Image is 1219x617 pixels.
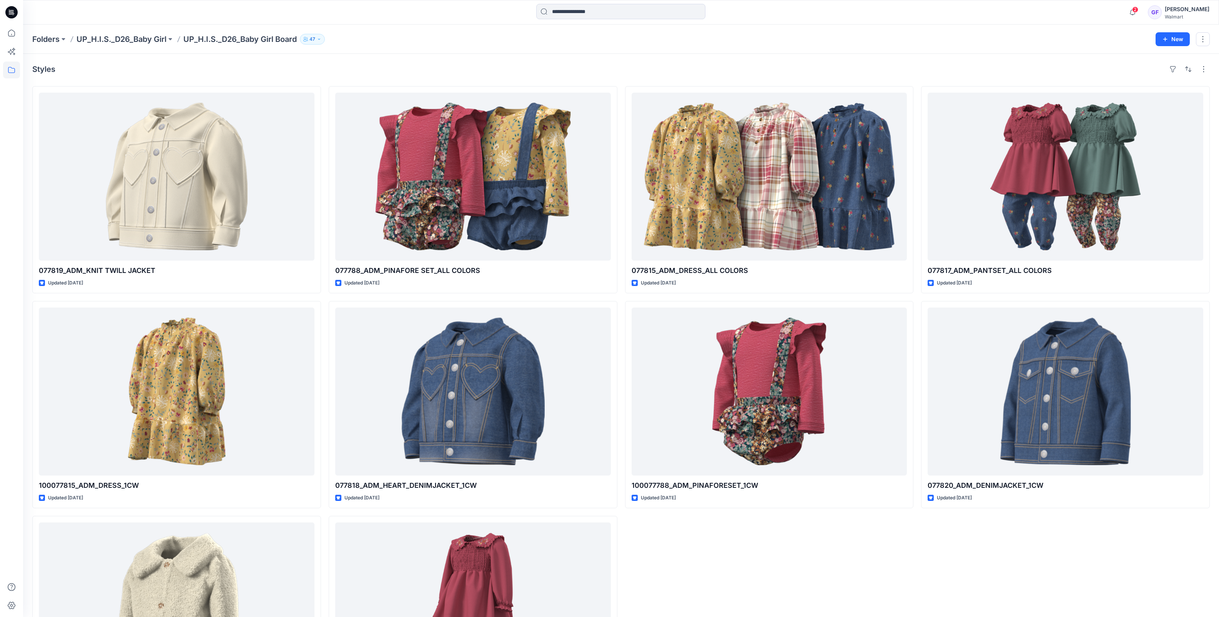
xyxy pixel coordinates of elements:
[335,480,611,491] p: 077818_ADM_HEART_DENIMJACKET_1CW
[1156,32,1190,46] button: New
[1132,7,1138,13] span: 2
[641,279,676,287] p: Updated [DATE]
[335,93,611,261] a: 077788_ADM_PINAFORE SET_ALL COLORS
[928,93,1203,261] a: 077817_ADM_PANTSET_ALL COLORS
[335,265,611,276] p: 077788_ADM_PINAFORE SET_ALL COLORS
[928,480,1203,491] p: 077820_ADM_DENIMJACKET_1CW
[48,494,83,502] p: Updated [DATE]
[32,65,55,74] h4: Styles
[39,480,314,491] p: 100077815_ADM_DRESS_1CW
[48,279,83,287] p: Updated [DATE]
[641,494,676,502] p: Updated [DATE]
[928,265,1203,276] p: 077817_ADM_PANTSET_ALL COLORS
[344,494,379,502] p: Updated [DATE]
[32,34,60,45] a: Folders
[937,494,972,502] p: Updated [DATE]
[76,34,166,45] a: UP_H.I.S._D26_Baby Girl
[937,279,972,287] p: Updated [DATE]
[335,308,611,476] a: 077818_ADM_HEART_DENIMJACKET_1CW
[632,480,907,491] p: 100077788_ADM_PINAFORESET_1CW
[39,265,314,276] p: 077819_ADM_KNIT TWILL JACKET
[632,308,907,476] a: 100077788_ADM_PINAFORESET_1CW
[39,308,314,476] a: 100077815_ADM_DRESS_1CW
[928,308,1203,476] a: 077820_ADM_DENIMJACKET_1CW
[183,34,297,45] p: UP_H.I.S._D26_Baby Girl Board
[309,35,315,43] p: 47
[1165,14,1209,20] div: Walmart
[39,93,314,261] a: 077819_ADM_KNIT TWILL JACKET
[344,279,379,287] p: Updated [DATE]
[632,265,907,276] p: 077815_ADM_DRESS_ALL COLORS
[1148,5,1162,19] div: GF
[632,93,907,261] a: 077815_ADM_DRESS_ALL COLORS
[300,34,325,45] button: 47
[1165,5,1209,14] div: [PERSON_NAME]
